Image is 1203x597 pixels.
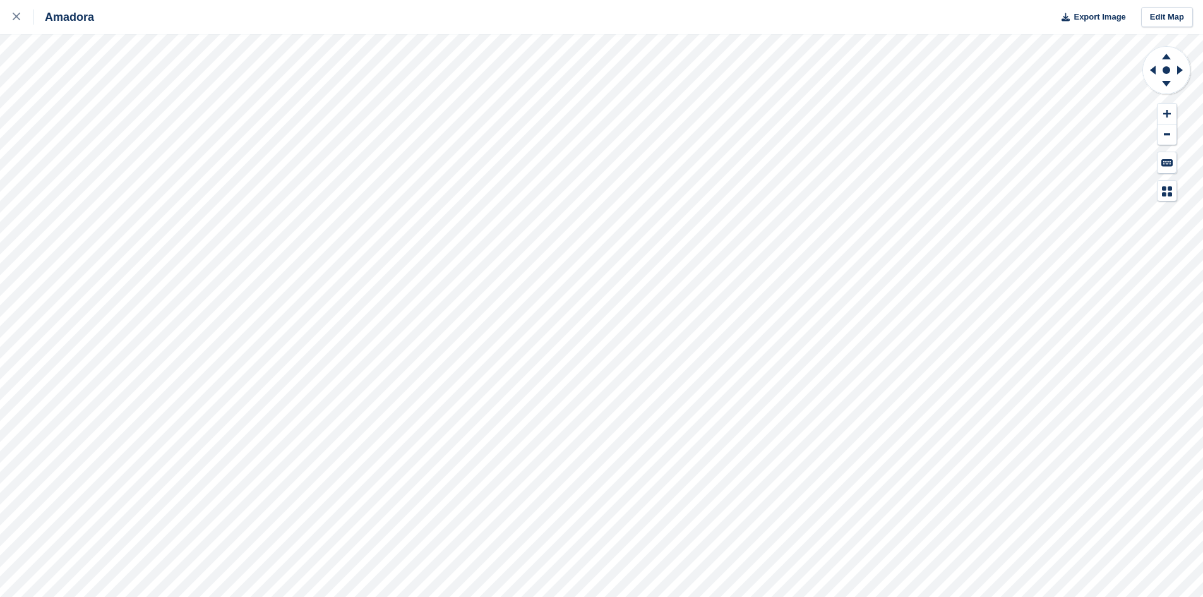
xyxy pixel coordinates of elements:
span: Export Image [1074,11,1125,23]
button: Zoom Out [1158,124,1176,145]
button: Keyboard Shortcuts [1158,152,1176,173]
button: Export Image [1054,7,1126,28]
div: Amadora [33,9,94,25]
button: Map Legend [1158,181,1176,202]
a: Edit Map [1141,7,1193,28]
button: Zoom In [1158,104,1176,124]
